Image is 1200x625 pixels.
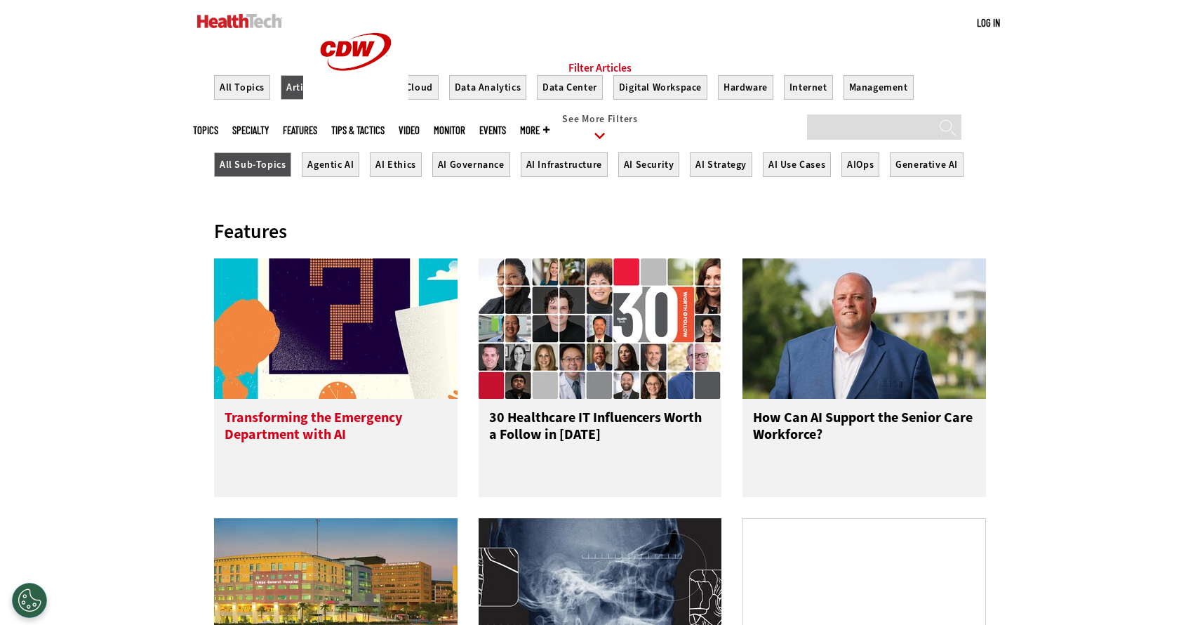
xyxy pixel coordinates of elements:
[225,409,447,466] h3: Transforming the Emergency Department with AI
[283,125,317,136] a: Features
[489,409,712,466] h3: 30 Healthcare IT Influencers Worth a Follow in [DATE]
[214,258,458,399] img: illustration of question mark
[399,125,420,136] a: Video
[12,583,47,618] button: Open Preferences
[977,15,1000,30] div: User menu
[197,14,282,28] img: Home
[479,258,722,399] img: collage of influencers
[303,93,408,107] a: CDW
[214,258,458,497] a: illustration of question mark Transforming the Emergency Department with AI
[977,16,1000,29] a: Log in
[890,152,964,177] button: Generative AI
[331,125,385,136] a: Tips & Tactics
[434,125,465,136] a: MonITor
[479,258,722,497] a: collage of influencers 30 Healthcare IT Influencers Worth a Follow in [DATE]
[214,114,986,152] a: See More Filters
[432,152,510,177] button: AI Governance
[690,152,752,177] button: AI Strategy
[370,152,421,177] button: AI Ethics
[232,125,269,136] span: Specialty
[763,152,831,177] button: AI Use Cases
[562,112,637,126] span: See More Filters
[742,258,986,497] a: Joe Velderman How Can AI Support the Senior Care Workforce?
[520,125,549,136] span: More
[193,125,218,136] span: Topics
[742,258,986,399] img: Joe Velderman
[214,152,291,177] button: All Sub-Topics
[841,152,879,177] button: AIOps
[214,219,986,244] div: Features
[12,583,47,618] div: Cookies Settings
[479,125,506,136] a: Events
[302,152,359,177] button: Agentic AI
[521,152,608,177] button: AI Infrastructure
[753,409,975,466] h3: How Can AI Support the Senior Care Workforce?
[618,152,680,177] button: AI Security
